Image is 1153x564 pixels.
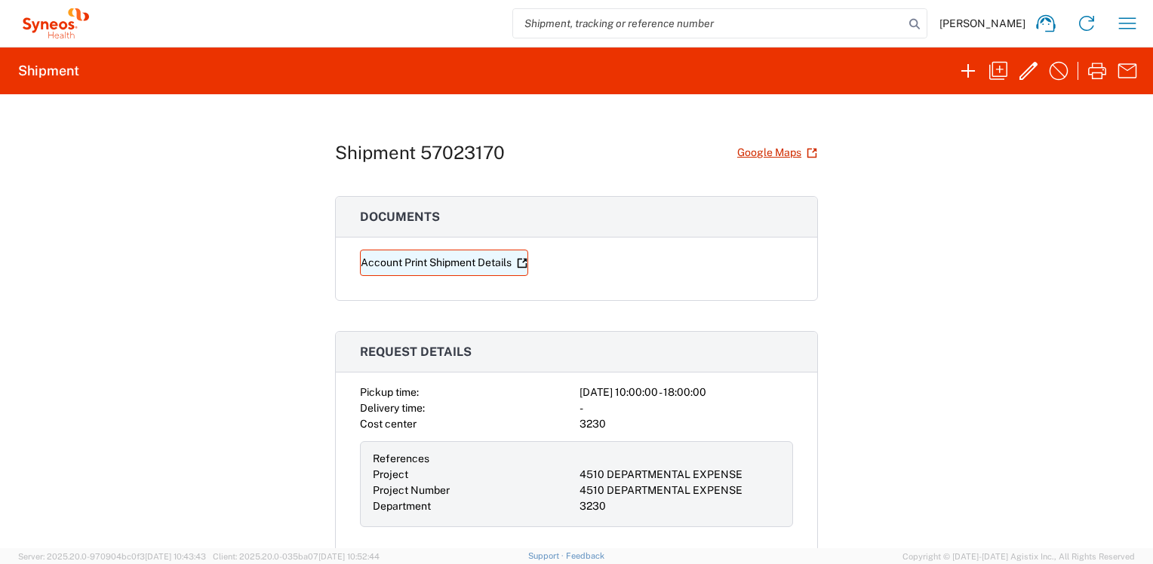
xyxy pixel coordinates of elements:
div: 4510 DEPARTMENTAL EXPENSE [580,467,780,483]
span: Client: 2025.20.0-035ba07 [213,552,380,561]
span: [DATE] 10:43:43 [145,552,206,561]
div: 4510 DEPARTMENTAL EXPENSE [580,483,780,498]
span: [PERSON_NAME] [939,17,1025,30]
div: Project Number [373,483,573,498]
span: [DATE] 10:52:44 [318,552,380,561]
span: References [373,452,429,464]
h2: Shipment [18,62,79,80]
input: Shipment, tracking or reference number [513,9,904,38]
span: Pickup time: [360,386,419,398]
a: Account Print Shipment Details [360,250,528,276]
span: Copyright © [DATE]-[DATE] Agistix Inc., All Rights Reserved [902,550,1135,563]
div: Project [373,467,573,483]
div: 3230 [580,498,780,514]
span: Delivery time: [360,402,425,414]
h1: Shipment 57023170 [335,142,505,164]
div: - [580,400,793,416]
span: Server: 2025.20.0-970904bc0f3 [18,552,206,561]
div: [DATE] 10:00:00 - 18:00:00 [580,385,793,400]
span: Documents [360,210,440,224]
div: 3230 [580,416,793,432]
span: Cost center [360,418,417,430]
div: Department [373,498,573,514]
a: Support [528,551,566,560]
span: Request details [360,345,472,359]
a: Google Maps [736,139,818,166]
a: Feedback [566,551,604,560]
